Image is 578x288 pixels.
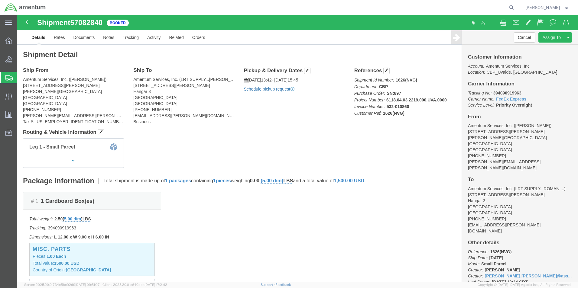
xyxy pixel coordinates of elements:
a: Feedback [275,283,291,286]
img: logo [4,3,46,12]
span: Server: 2025.20.0-734e5bc92d9 [24,283,100,286]
span: Copyright © [DATE]-[DATE] Agistix Inc., All Rights Reserved [478,282,571,287]
button: [PERSON_NAME] [525,4,570,11]
span: Client: 2025.20.0-e640dba [102,283,167,286]
span: [DATE] 09:51:07 [75,283,100,286]
a: Support [261,283,276,286]
span: [DATE] 17:21:12 [144,283,167,286]
span: Valentin Ortega [525,4,560,11]
iframe: FS Legacy Container [17,15,578,282]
